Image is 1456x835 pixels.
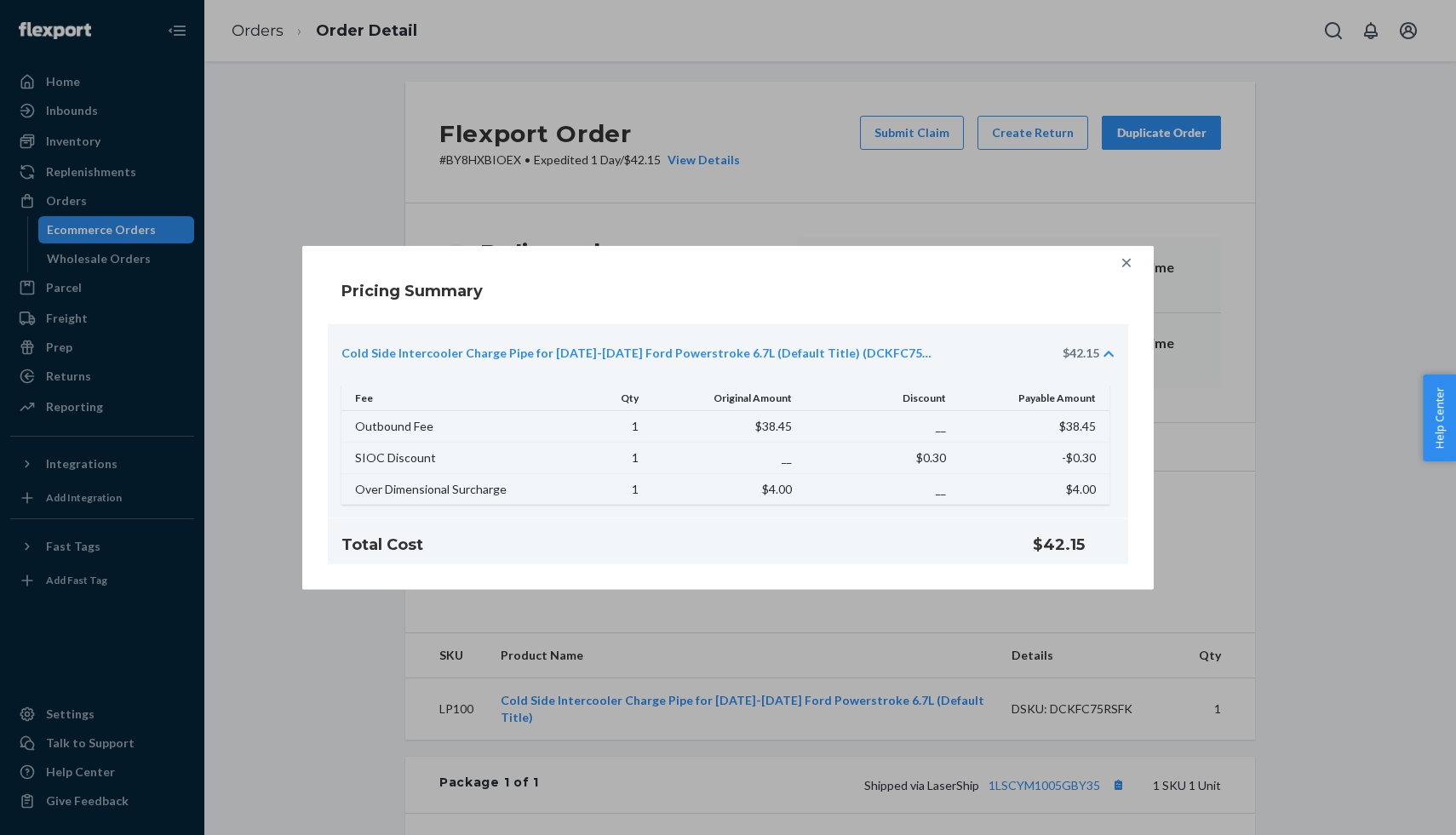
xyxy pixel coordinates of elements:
[649,473,802,505] td: $4.00
[649,410,802,442] td: $38.45
[341,344,937,361] a: Cold Side Intercooler Charge Pipe for [DATE]-[DATE] Ford Powerstroke 6.7L (Default Title) (DCKFC7...
[341,279,483,301] h4: Pricing Summary
[572,385,649,410] th: Qty
[649,442,802,473] td: __
[1063,344,1099,361] div: $42.15
[802,410,955,442] td: __
[956,410,1109,442] td: $38.45
[341,410,572,442] td: Outbound Fee
[956,442,1109,473] td: -$0.30
[572,410,649,442] td: 1
[572,442,649,473] td: 1
[341,442,572,473] td: SIOC Discount
[341,385,572,410] th: Fee
[1033,534,1115,556] h4: $42.15
[802,442,955,473] td: $0.30
[572,473,649,505] td: 1
[956,473,1109,505] td: $4.00
[341,473,572,505] td: Over Dimensional Surcharge
[649,385,802,410] th: Original Amount
[341,534,992,556] h4: Total Cost
[802,473,955,505] td: __
[802,385,955,410] th: Discount
[956,385,1109,410] th: Payable Amount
